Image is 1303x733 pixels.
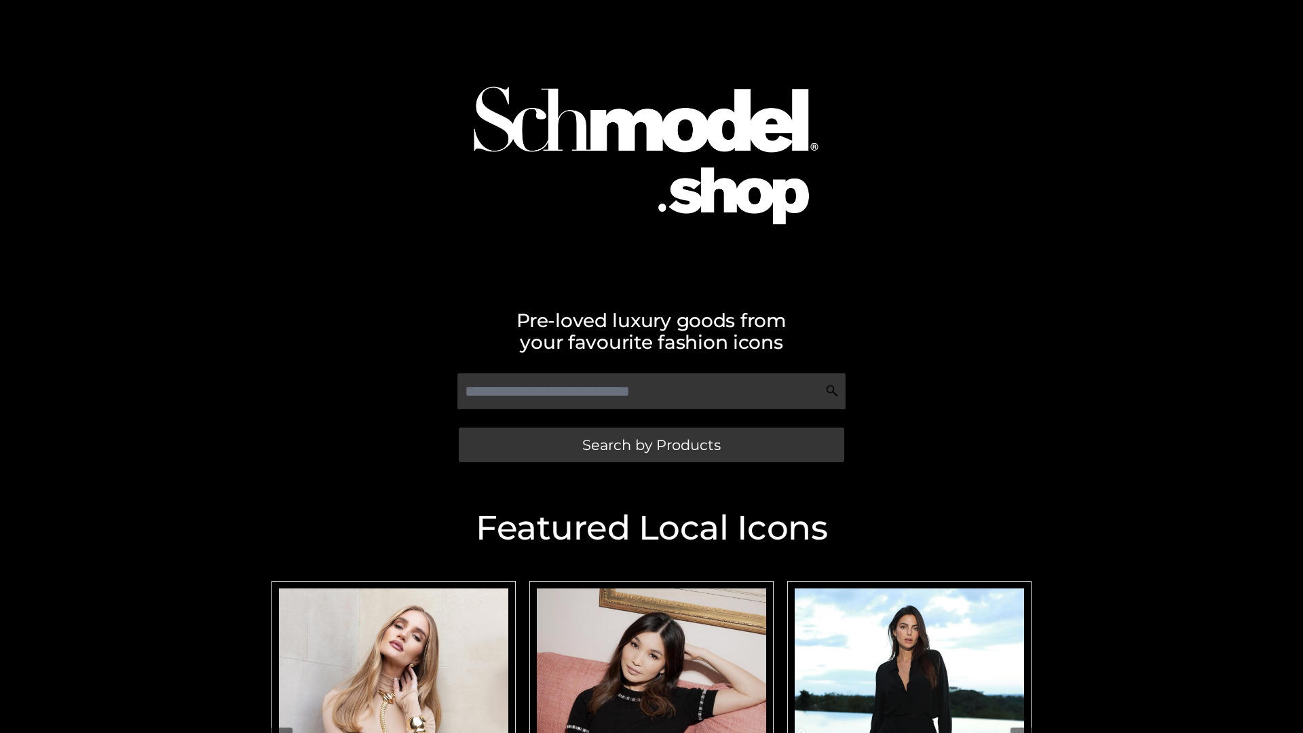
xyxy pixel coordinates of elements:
span: Search by Products [582,438,721,452]
h2: Featured Local Icons​ [265,511,1038,545]
a: Search by Products [459,428,844,462]
img: Search Icon [825,384,839,398]
h2: Pre-loved luxury goods from your favourite fashion icons [265,309,1038,353]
